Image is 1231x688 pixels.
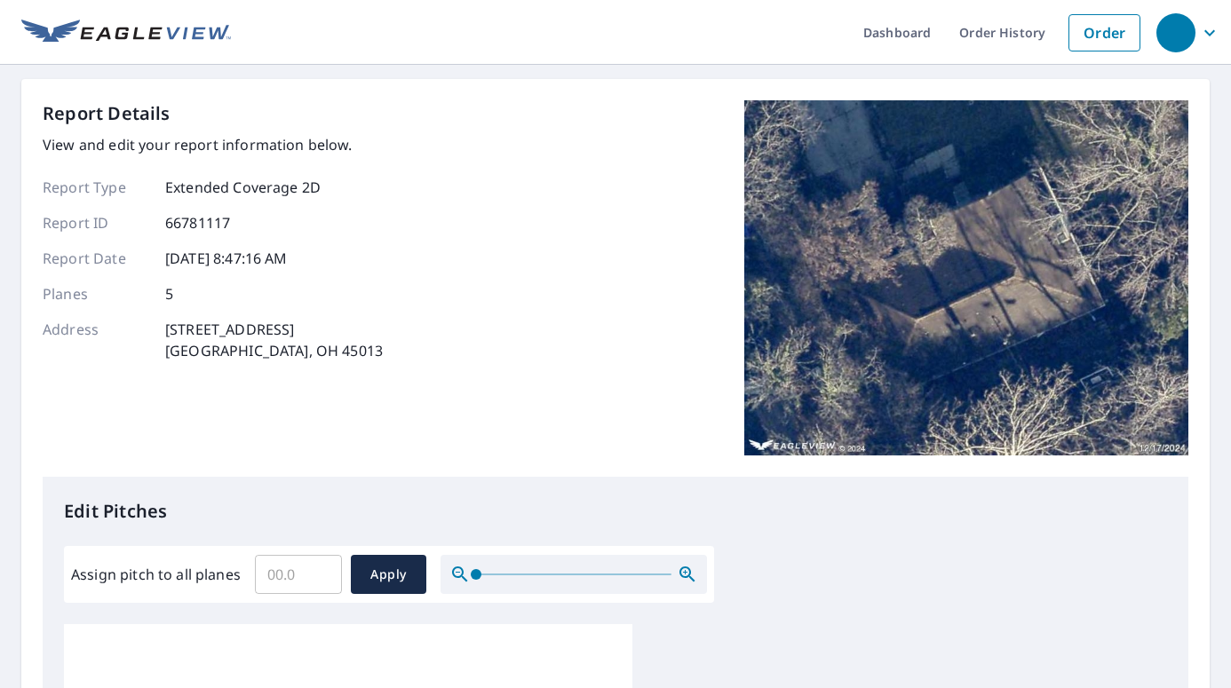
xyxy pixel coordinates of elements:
[43,283,149,304] p: Planes
[1068,14,1140,51] a: Order
[165,212,230,233] p: 66781117
[43,248,149,269] p: Report Date
[165,319,383,361] p: [STREET_ADDRESS] [GEOGRAPHIC_DATA], OH 45013
[21,20,231,46] img: EV Logo
[255,550,342,599] input: 00.0
[43,100,171,127] p: Report Details
[165,248,288,269] p: [DATE] 8:47:16 AM
[165,283,173,304] p: 5
[351,555,426,594] button: Apply
[365,564,412,586] span: Apply
[43,134,383,155] p: View and edit your report information below.
[43,177,149,198] p: Report Type
[64,498,1167,525] p: Edit Pitches
[165,177,321,198] p: Extended Coverage 2D
[43,212,149,233] p: Report ID
[71,564,241,585] label: Assign pitch to all planes
[744,100,1188,455] img: Top image
[43,319,149,361] p: Address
